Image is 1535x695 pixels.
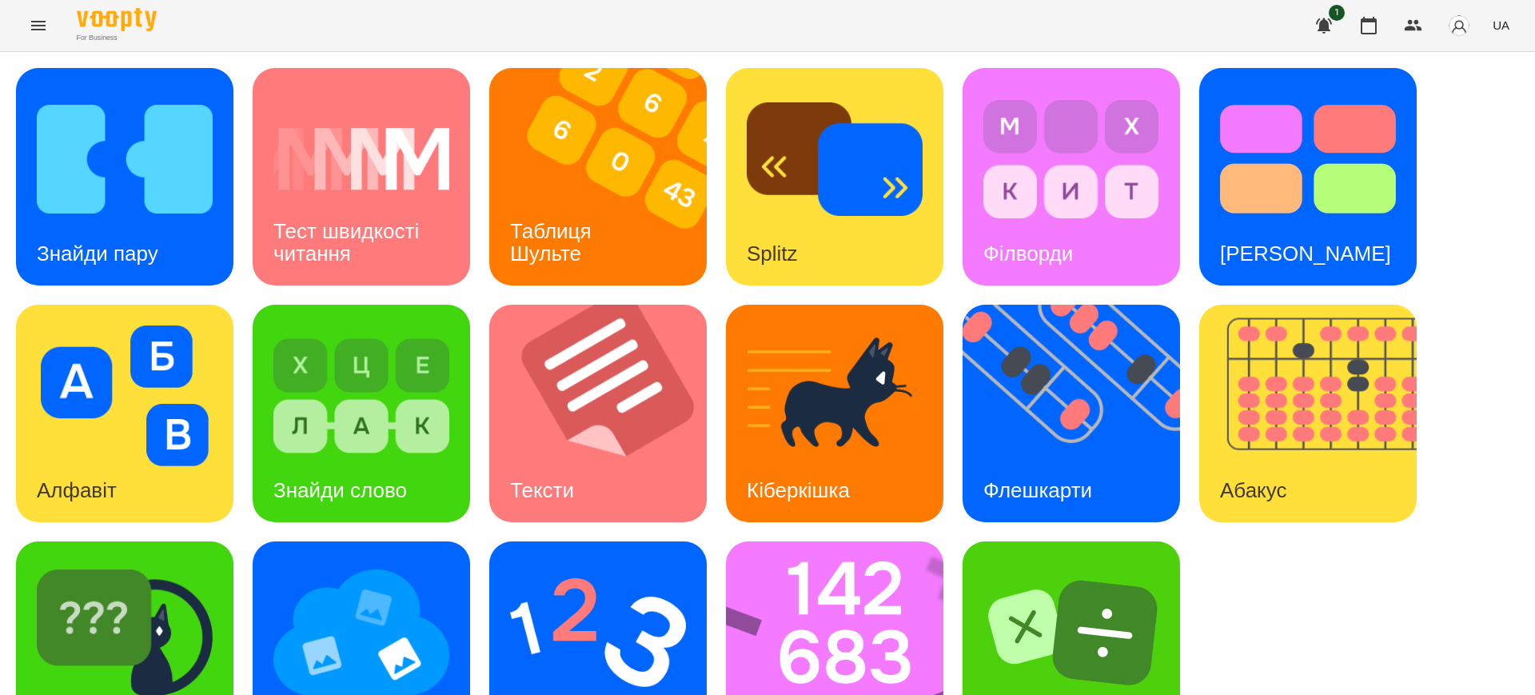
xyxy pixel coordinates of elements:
[983,478,1092,502] h3: Флешкарти
[489,68,727,286] img: Таблиця Шульте
[489,305,707,522] a: ТекстиТексти
[253,68,470,286] a: Тест швидкості читанняТест швидкості читання
[1199,305,1437,522] img: Абакус
[747,478,850,502] h3: Кіберкішка
[273,89,449,230] img: Тест швидкості читання
[1220,89,1396,230] img: Тест Струпа
[510,219,597,265] h3: Таблиця Шульте
[1220,242,1391,266] h3: [PERSON_NAME]
[1199,68,1417,286] a: Тест Струпа[PERSON_NAME]
[16,305,233,522] a: АлфавітАлфавіт
[963,68,1180,286] a: ФілвордиФілворди
[16,68,233,286] a: Знайди паруЗнайди пару
[963,305,1180,522] a: ФлешкартиФлешкарти
[19,6,58,45] button: Menu
[1329,5,1345,21] span: 1
[273,326,449,466] img: Знайди слово
[489,68,707,286] a: Таблиця ШультеТаблиця Шульте
[1199,305,1417,522] a: АбакусАбакус
[726,305,943,522] a: КіберкішкаКіберкішка
[963,305,1200,522] img: Флешкарти
[726,68,943,286] a: SplitzSplitz
[37,478,117,502] h3: Алфавіт
[273,219,425,265] h3: Тест швидкості читання
[273,478,407,502] h3: Знайди слово
[77,33,157,43] span: For Business
[253,305,470,522] a: Знайди словоЗнайди слово
[510,478,574,502] h3: Тексти
[1493,17,1509,34] span: UA
[1486,10,1516,40] button: UA
[747,242,798,266] h3: Splitz
[1220,478,1286,502] h3: Абакус
[37,242,158,266] h3: Знайди пару
[747,89,923,230] img: Splitz
[37,89,213,230] img: Знайди пару
[983,242,1073,266] h3: Філворди
[1448,14,1470,37] img: avatar_s.png
[747,326,923,466] img: Кіберкішка
[489,305,727,522] img: Тексти
[37,326,213,466] img: Алфавіт
[983,89,1159,230] img: Філворди
[77,8,157,31] img: Voopty Logo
